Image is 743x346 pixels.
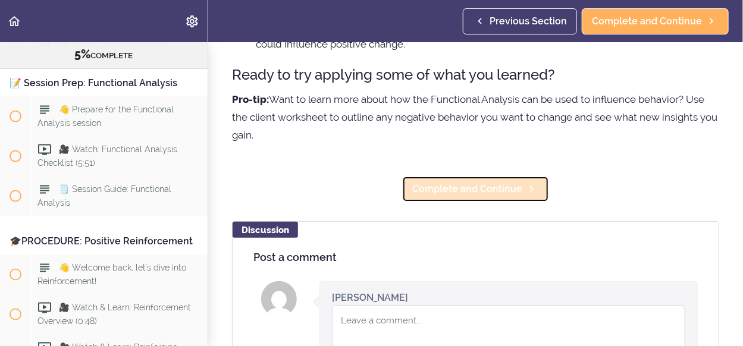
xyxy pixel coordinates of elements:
span: Previous Section [490,14,567,29]
h3: Ready to try applying some of what you learned? [232,65,719,84]
div: COMPLETE [15,47,193,62]
span: 🗒️ Session Guide: Functional Analysis [37,185,171,208]
p: Want to learn more about how the Functional Analysis can be used to influence behavior? Use the c... [232,90,719,144]
svg: Settings Menu [185,14,199,29]
span: 👋 Welcome back, let's dive into Reinforcement! [37,263,186,286]
a: Complete and Continue [582,8,729,34]
span: Complete and Continue [592,14,702,29]
span: 🎥 Watch & Learn: Reinforcement Overview (0:48) [37,303,191,326]
svg: Back to course curriculum [7,14,21,29]
img: Emmett R Roberts Jr [261,281,297,317]
div: Discussion [233,222,298,238]
a: Complete and Continue [402,176,549,202]
span: Complete and Continue [412,182,522,196]
strong: Pro-tip: [232,93,269,105]
span: 🎥 Watch: Functional Analysis Checklist (5:51) [37,145,177,168]
div: [PERSON_NAME] [332,291,408,304]
span: 5% [75,47,91,61]
a: Previous Section [463,8,577,34]
h4: Post a comment [253,251,698,263]
span: 👋 Prepare for the Functional Analysis session [37,105,174,128]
